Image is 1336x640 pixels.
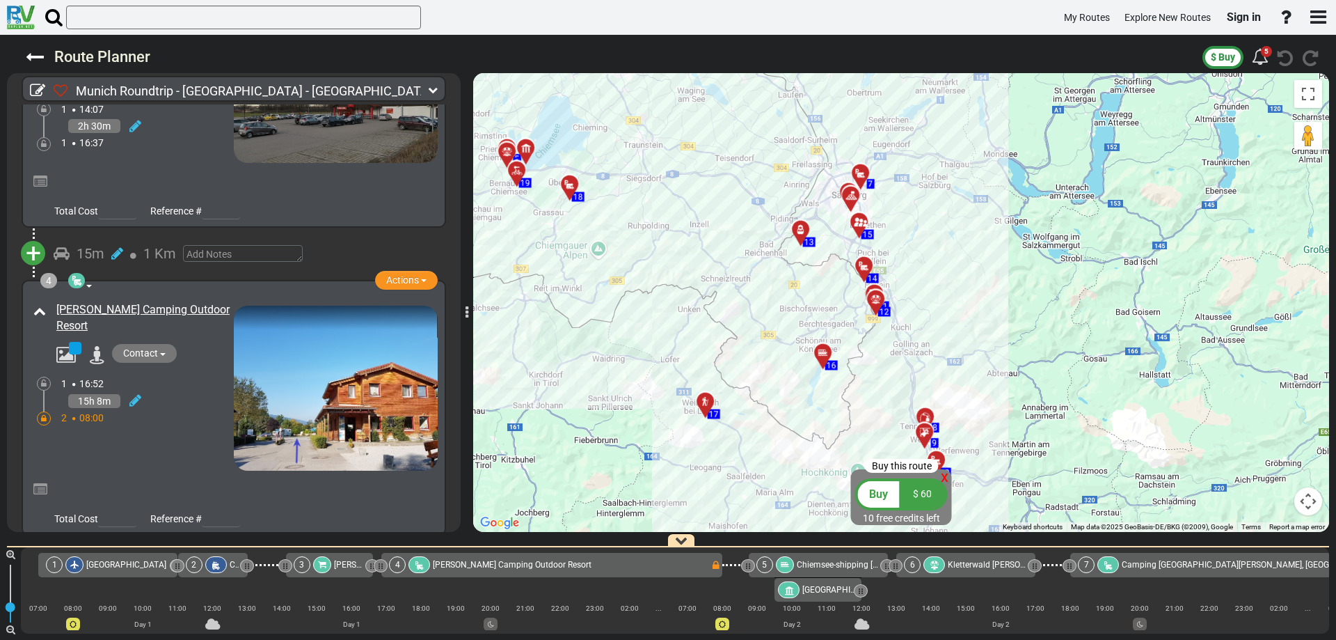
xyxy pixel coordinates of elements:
[1088,613,1122,626] div: |
[160,602,195,615] div: 11:00
[76,84,564,98] span: Munich Roundtrip - [GEOGRAPHIC_DATA] - [GEOGRAPHIC_DATA] ([GEOGRAPHIC_DATA])
[404,613,438,626] div: |
[230,602,264,615] div: 13:00
[1296,613,1319,626] div: |
[992,621,1010,628] span: Day 2
[543,602,578,615] div: 22:00
[851,478,952,511] button: Buy $ 60
[1003,522,1063,532] button: Keyboard shortcuts
[1053,602,1088,615] div: 18:00
[61,104,67,115] span: 1
[913,488,932,499] span: $ 60
[473,613,508,626] div: |
[578,602,612,615] div: 23:00
[54,513,98,524] span: Total Cost
[1269,523,1325,531] a: Report a map error
[543,613,578,626] div: |
[299,613,334,626] div: |
[79,412,104,423] span: 08:00
[756,556,773,573] div: 5
[56,602,90,615] div: 08:00
[230,560,377,570] span: Choose your rental station - Start Route
[160,613,195,626] div: |
[879,613,914,626] div: |
[150,513,202,524] span: Reference #
[264,602,299,615] div: 14:00
[477,514,523,532] img: Google
[1262,602,1296,615] div: 02:00
[1227,613,1262,626] div: |
[1192,613,1227,626] div: |
[438,602,473,615] div: 19:00
[334,613,369,626] div: |
[1157,613,1192,626] div: |
[983,602,1018,615] div: 16:00
[26,237,41,270] span: +
[56,303,230,332] a: [PERSON_NAME] Camping Outdoor Resort
[948,613,983,626] div: |
[612,613,647,626] div: |
[77,244,104,264] div: 15m
[880,306,889,316] span: 12
[40,273,57,288] div: 4
[386,274,419,286] span: Actions
[774,613,809,626] div: |
[21,241,45,265] button: +
[1294,80,1322,108] button: Toggle fullscreen view
[914,602,948,615] div: 14:00
[143,245,176,262] span: 1 Km
[46,556,63,573] div: 1
[1192,602,1227,615] div: 22:00
[7,6,35,29] img: RvPlanetLogo.png
[647,613,670,626] div: |
[879,602,914,615] div: 13:00
[740,613,774,626] div: |
[804,237,814,247] span: 13
[705,602,740,615] div: 08:00
[22,21,446,228] div: 1 14:07 2h 30m 1 16:37 Total Cost Reference #
[234,47,438,163] img: kampenwandstra%C3%9Fe_id-25025_main_fb7f.jpg
[299,602,334,615] div: 15:00
[941,468,948,485] span: x
[389,556,406,573] div: 4
[334,602,369,615] div: 16:00
[150,205,202,217] span: Reference #
[438,613,473,626] div: |
[869,487,888,501] span: Buy
[1071,523,1233,531] span: Map data ©2025 GeoBasis-DE/BKG (©2009), Google
[844,613,879,626] div: |
[809,613,844,626] div: |
[578,613,612,626] div: |
[948,560,1109,570] span: Kletterwald [PERSON_NAME] am Chiemsee
[740,602,774,615] div: 09:00
[79,104,104,115] span: 14:07
[22,280,446,536] div: 4 Actions [PERSON_NAME] Camping Outdoor Resort Contact 1 16:52 15h 8m 2 08:00 Total Cost Reference #
[1261,46,1272,57] div: 5
[520,178,530,187] span: 19
[90,602,125,615] div: 09:00
[433,560,591,570] span: [PERSON_NAME] Camping Outdoor Resort
[343,621,360,628] span: Day 1
[1296,602,1319,615] div: ...
[1227,10,1261,24] span: Sign in
[904,556,921,573] div: 6
[612,602,647,615] div: 02:00
[54,48,150,65] sapn: Route Planner
[24,235,444,273] div: + 15m 1 Km
[1202,46,1243,69] button: $ Buy
[1124,12,1211,23] span: Explore New Routes
[1211,52,1235,63] span: $ Buy
[1122,602,1157,615] div: 20:00
[334,560,397,570] span: [PERSON_NAME]
[125,613,160,626] div: |
[234,306,438,471] img: kaiser%20camping_id-14358_main_2fef.jpg
[1252,45,1269,69] div: 5
[375,271,438,290] button: Actions
[1078,556,1095,573] div: 7
[123,348,158,359] span: Contact
[1018,613,1053,626] div: |
[1118,4,1217,31] a: Explore New Routes
[1122,613,1157,626] div: |
[1053,613,1088,626] div: |
[573,192,583,201] span: 18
